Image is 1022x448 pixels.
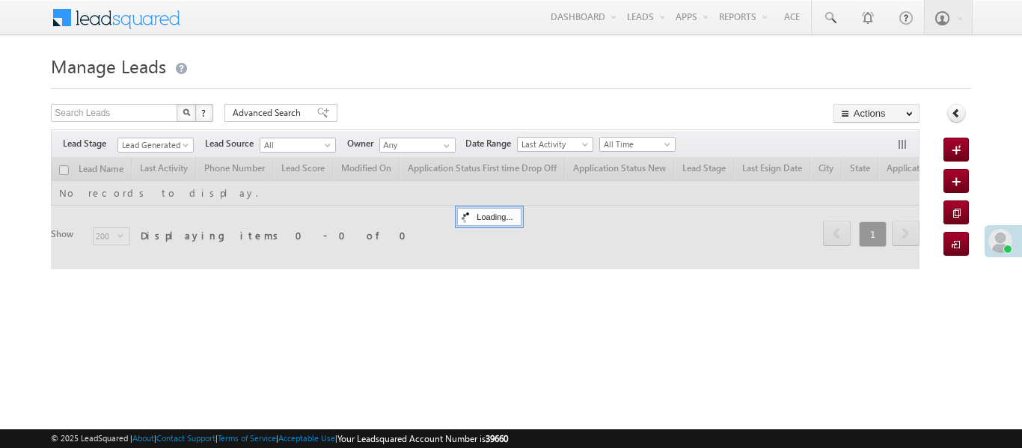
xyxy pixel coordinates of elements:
[195,104,213,122] button: ?
[600,138,671,151] span: All Time
[63,137,117,150] span: Lead Stage
[833,104,920,123] button: Actions
[205,137,260,150] span: Lead Source
[457,208,521,226] div: Loading...
[347,137,379,150] span: Owner
[156,433,215,443] a: Contact Support
[201,106,208,119] span: ?
[379,138,456,153] input: Type to Search
[278,433,335,443] a: Acceptable Use
[218,433,276,443] a: Terms of Service
[260,138,331,152] span: All
[260,138,336,153] a: All
[486,433,508,444] span: 39660
[51,432,508,446] span: © 2025 LeadSquared | | | | |
[517,137,593,152] a: Last Activity
[518,138,589,151] span: Last Activity
[183,108,190,116] img: Search
[465,137,517,150] span: Date Range
[435,138,454,153] a: Show All Items
[233,106,305,120] span: Advanced Search
[118,138,189,152] span: Lead Generated
[117,138,194,153] a: Lead Generated
[51,54,166,78] span: Manage Leads
[132,433,154,443] a: About
[337,433,508,444] span: Your Leadsquared Account Number is
[599,137,676,152] a: All Time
